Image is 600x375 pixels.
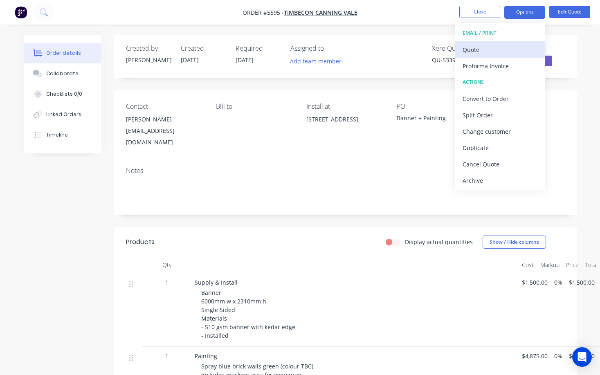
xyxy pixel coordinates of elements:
div: [STREET_ADDRESS] [306,114,384,125]
div: Checklists 0/0 [46,90,82,98]
div: Bill to [216,103,293,110]
div: Collaborate [46,70,79,77]
div: Install at [306,103,384,110]
div: Proforma Invoice [463,60,538,72]
div: Created [181,45,226,52]
div: Split Order [463,109,538,121]
button: Duplicate [455,139,545,156]
div: Convert to Order [463,93,538,105]
button: Timeline [24,125,101,145]
div: [PERSON_NAME] [126,114,203,125]
div: Cancel Quote [463,158,538,170]
div: Open Intercom Messenger [572,347,592,367]
span: $1,500.00 [569,278,595,287]
div: Archive [463,175,538,186]
button: EMAIL / PRINT [455,25,545,41]
button: Quote [455,41,545,58]
div: Created by [126,45,171,52]
div: Cost [519,257,537,273]
button: Checklists 0/0 [24,84,101,104]
span: [DATE] [236,56,254,64]
div: [EMAIL_ADDRESS][DOMAIN_NAME] [126,125,203,148]
button: Proforma Invoice [455,58,545,74]
button: Convert to Order [455,90,545,107]
div: Change customer [463,126,538,137]
div: [STREET_ADDRESS] [306,114,384,140]
button: Options [504,6,545,19]
span: 0% [554,278,562,287]
button: Change customer [455,123,545,139]
div: QU-5339 [432,56,493,64]
span: [DATE] [181,56,199,64]
span: Order #5595 - [243,9,284,16]
button: Edit Quote [549,6,590,18]
button: Linked Orders [24,104,101,125]
button: Close [459,6,500,18]
div: Timeline [46,131,68,139]
span: Supply & Install [195,278,238,286]
button: Cancel Quote [455,156,545,172]
button: Split Order [455,107,545,123]
button: Archive [455,172,545,189]
button: ACTIONS [455,74,545,90]
div: Qty [142,257,191,273]
span: $4,875.00 [522,352,548,360]
span: 1 [165,278,169,287]
a: Timbecon Canning Vale [284,9,357,16]
div: Contact [126,103,203,110]
div: Required [236,45,281,52]
div: Banner + Painting [397,114,474,125]
div: Duplicate [463,142,538,154]
button: Show / Hide columns [483,236,546,249]
div: Price [563,257,582,273]
button: Add team member [290,56,346,67]
div: EMAIL / PRINT [463,28,538,38]
span: 0% [554,352,562,360]
div: Markup [537,257,563,273]
button: Order details [24,43,101,63]
div: Linked Orders [46,111,81,118]
label: Display actual quantities [405,238,473,246]
div: Quote [463,44,538,56]
img: Factory [15,6,27,18]
div: [PERSON_NAME][EMAIL_ADDRESS][DOMAIN_NAME] [126,114,203,148]
div: ACTIONS [463,77,538,88]
button: Add team member [285,56,346,67]
div: Assigned to [290,45,372,52]
button: Collaborate [24,63,101,84]
div: PO [397,103,474,110]
span: $1,500.00 [522,278,548,287]
span: Banner 6000mm w x 2310mm h Single Sided Materials - 510 gsm banner with kedar edge - Installed [201,289,295,339]
div: Xero Quote # [432,45,493,52]
span: Painting [195,352,217,360]
div: Products [126,237,155,247]
div: Order details [46,49,81,57]
span: 1 [165,352,169,360]
div: [PERSON_NAME] [126,56,171,64]
span: $4,875.00 [569,352,595,360]
div: Notes [126,167,564,175]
